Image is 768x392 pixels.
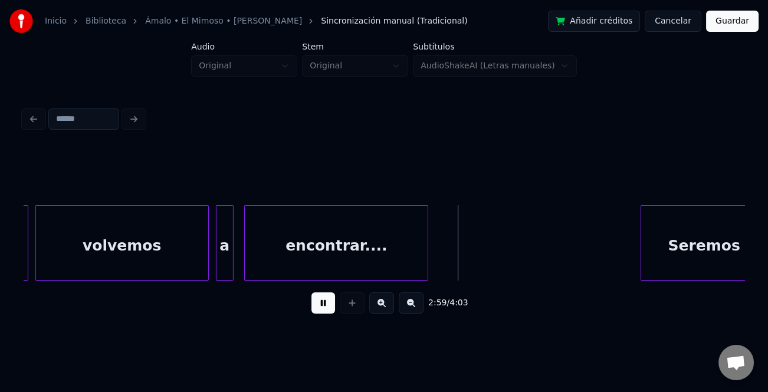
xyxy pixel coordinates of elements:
[45,15,67,27] a: Inicio
[428,297,457,309] div: /
[45,15,468,27] nav: breadcrumb
[302,42,408,51] label: Stem
[706,11,759,32] button: Guardar
[191,42,297,51] label: Audio
[548,11,640,32] button: Añadir créditos
[145,15,302,27] a: Ámalo • El Mimoso • [PERSON_NAME]
[428,297,447,309] span: 2:59
[645,11,701,32] button: Cancelar
[9,9,33,33] img: youka
[718,345,754,380] div: Chat abierto
[86,15,126,27] a: Biblioteca
[413,42,577,51] label: Subtítulos
[321,15,467,27] span: Sincronización manual (Tradicional)
[449,297,468,309] span: 4:03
